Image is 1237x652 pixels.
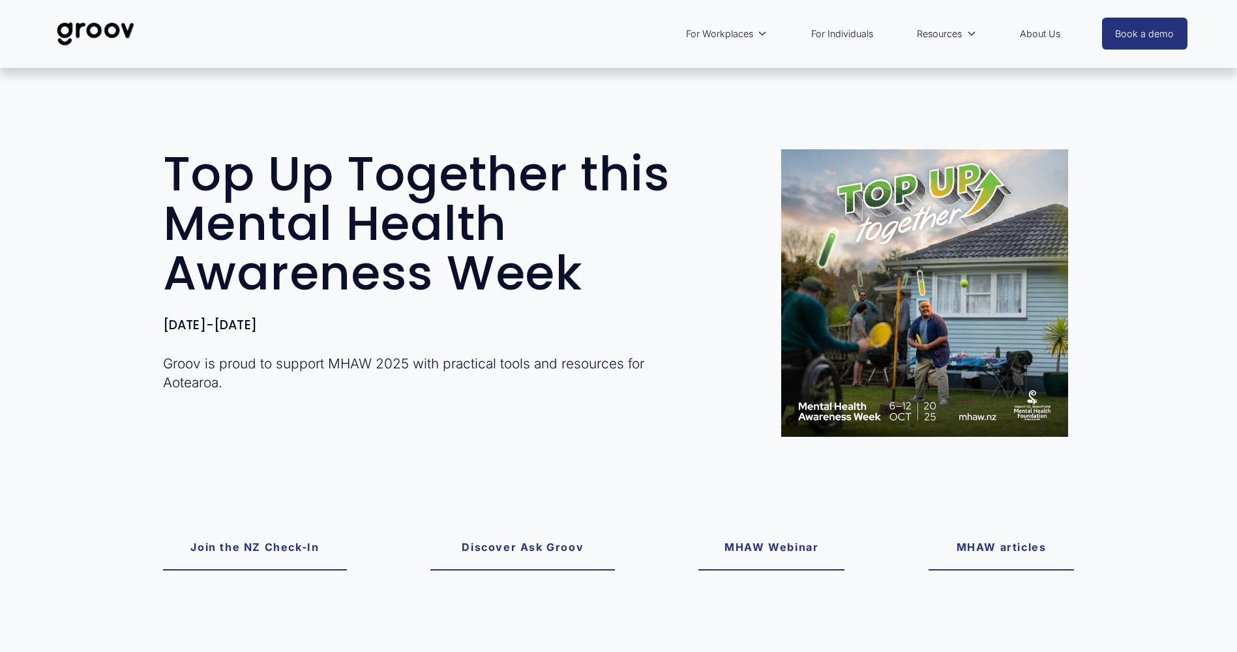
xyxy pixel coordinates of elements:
[430,524,615,570] a: Discover Ask Groov
[163,524,348,570] a: Join the NZ Check-In
[163,140,191,207] span: T
[929,524,1075,570] a: MHAW articles
[686,25,753,42] span: For Workplaces
[163,354,692,392] p: Groov is proud to support MHAW 2025 with practical tools and resources for Aotearoa.
[679,19,774,49] a: folder dropdown
[1102,18,1188,50] a: Book a demo
[163,318,692,333] h4: [DATE]-[DATE]
[1013,19,1067,49] a: About Us
[917,25,962,42] span: Resources
[698,524,844,570] a: MHAW Webinar
[50,12,142,55] img: Groov | Unlock Human Potential at Work and in Life
[805,19,880,49] a: For Individuals
[910,19,983,49] a: folder dropdown
[163,149,692,297] h1: op Up Together this Mental Health Awareness Week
